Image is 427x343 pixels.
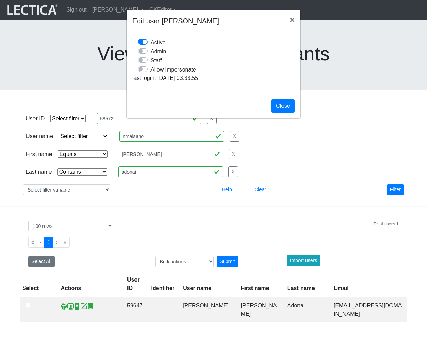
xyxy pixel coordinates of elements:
label: Active [150,38,166,47]
p: last login: [DATE] 03:33:55 [132,74,295,82]
label: Admin [150,47,166,56]
button: Close [284,10,300,30]
span: × [290,15,295,24]
button: Close [271,99,295,113]
label: Staff [150,56,162,65]
h5: Edit user [PERSON_NAME] [132,16,219,26]
label: Allow impersonate [150,65,196,74]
